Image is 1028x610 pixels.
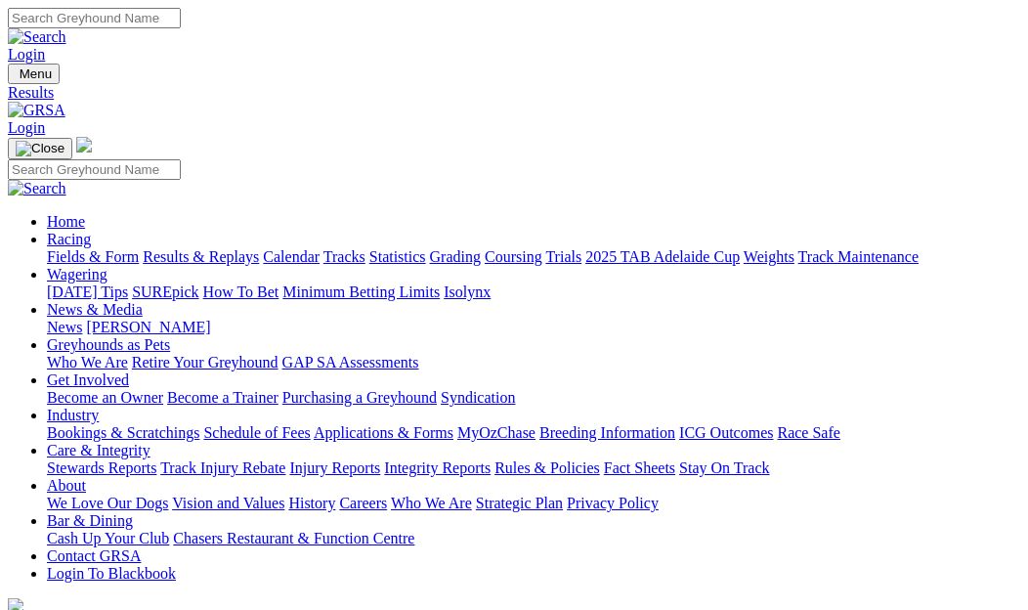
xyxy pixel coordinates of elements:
[172,495,284,511] a: Vision and Values
[47,547,141,564] a: Contact GRSA
[457,424,535,441] a: MyOzChase
[132,283,198,300] a: SUREpick
[585,248,740,265] a: 2025 TAB Adelaide Cup
[8,8,181,28] input: Search
[47,283,128,300] a: [DATE] Tips
[476,495,563,511] a: Strategic Plan
[798,248,919,265] a: Track Maintenance
[679,459,769,476] a: Stay On Track
[47,319,82,335] a: News
[47,442,150,458] a: Care & Integrity
[173,530,414,546] a: Chasers Restaurant & Function Centre
[8,159,181,180] input: Search
[47,389,163,406] a: Become an Owner
[444,283,491,300] a: Isolynx
[16,141,64,156] img: Close
[47,354,128,370] a: Who We Are
[8,102,65,119] img: GRSA
[323,248,365,265] a: Tracks
[47,336,170,353] a: Greyhounds as Pets
[369,248,426,265] a: Statistics
[282,283,440,300] a: Minimum Betting Limits
[203,283,279,300] a: How To Bet
[86,319,210,335] a: [PERSON_NAME]
[203,424,310,441] a: Schedule of Fees
[47,459,1020,477] div: Care & Integrity
[47,424,199,441] a: Bookings & Scratchings
[8,84,1020,102] a: Results
[47,354,1020,371] div: Greyhounds as Pets
[8,46,45,63] a: Login
[47,213,85,230] a: Home
[47,565,176,582] a: Login To Blackbook
[744,248,794,265] a: Weights
[47,424,1020,442] div: Industry
[47,495,1020,512] div: About
[282,354,419,370] a: GAP SA Assessments
[143,248,259,265] a: Results & Replays
[47,283,1020,301] div: Wagering
[8,28,66,46] img: Search
[132,354,278,370] a: Retire Your Greyhound
[47,407,99,423] a: Industry
[282,389,437,406] a: Purchasing a Greyhound
[545,248,581,265] a: Trials
[604,459,675,476] a: Fact Sheets
[47,301,143,318] a: News & Media
[47,459,156,476] a: Stewards Reports
[47,231,91,247] a: Racing
[263,248,320,265] a: Calendar
[47,530,1020,547] div: Bar & Dining
[76,137,92,152] img: logo-grsa-white.png
[430,248,481,265] a: Grading
[160,459,285,476] a: Track Injury Rebate
[47,389,1020,407] div: Get Involved
[8,119,45,136] a: Login
[8,180,66,197] img: Search
[167,389,278,406] a: Become a Trainer
[339,495,387,511] a: Careers
[47,248,1020,266] div: Racing
[391,495,472,511] a: Who We Are
[47,477,86,494] a: About
[441,389,515,406] a: Syndication
[289,459,380,476] a: Injury Reports
[384,459,491,476] a: Integrity Reports
[20,66,52,81] span: Menu
[47,266,107,283] a: Wagering
[47,319,1020,336] div: News & Media
[8,138,72,159] button: Toggle navigation
[47,530,169,546] a: Cash Up Your Club
[8,64,60,84] button: Toggle navigation
[47,371,129,388] a: Get Involved
[47,248,139,265] a: Fields & Form
[679,424,773,441] a: ICG Outcomes
[485,248,542,265] a: Coursing
[494,459,600,476] a: Rules & Policies
[539,424,675,441] a: Breeding Information
[288,495,335,511] a: History
[567,495,659,511] a: Privacy Policy
[777,424,839,441] a: Race Safe
[47,512,133,529] a: Bar & Dining
[314,424,453,441] a: Applications & Forms
[47,495,168,511] a: We Love Our Dogs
